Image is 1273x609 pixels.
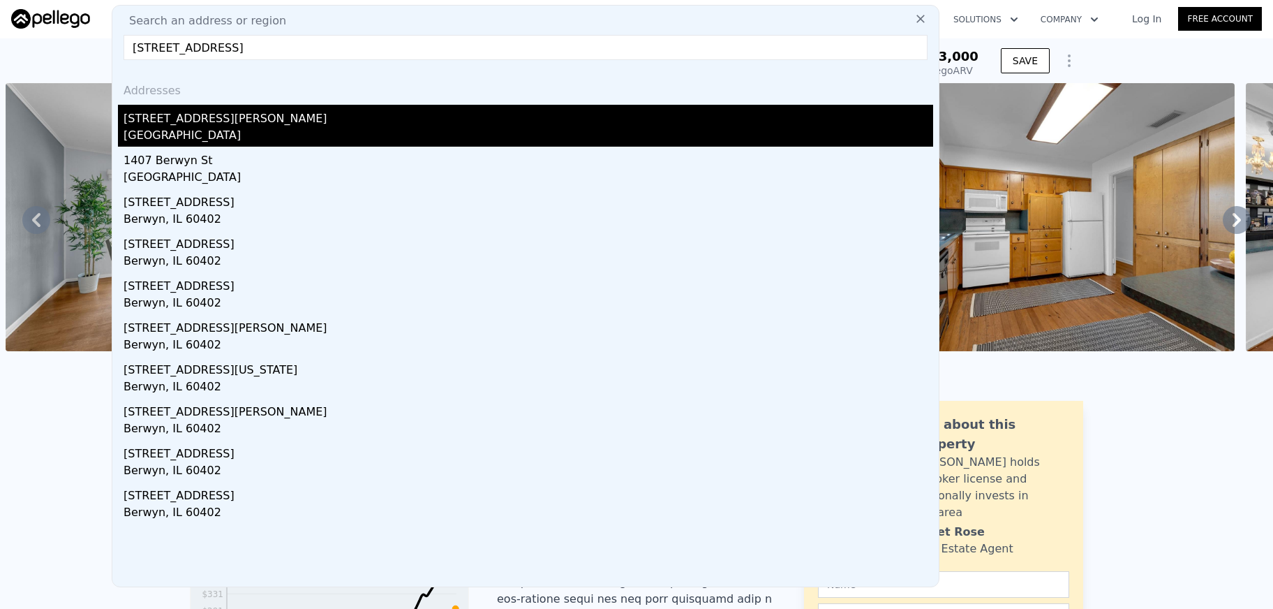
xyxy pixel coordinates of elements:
[124,35,928,60] input: Enter an address, city, region, neighborhood or zip code
[11,9,90,29] img: Pellego
[124,230,933,253] div: [STREET_ADDRESS]
[912,49,978,64] span: $593,000
[124,337,933,356] div: Berwyn, IL 60402
[1055,47,1083,75] button: Show Options
[202,589,223,599] tspan: $331
[124,189,933,211] div: [STREET_ADDRESS]
[124,504,933,524] div: Berwyn, IL 60402
[118,71,933,105] div: Addresses
[914,415,1069,454] div: Ask about this property
[6,83,408,351] img: Sale: 167317776 Parcel: 46998026
[1029,7,1110,32] button: Company
[124,440,933,462] div: [STREET_ADDRESS]
[914,524,985,541] div: Violet Rose
[832,83,1234,351] img: Sale: 167317776 Parcel: 46998026
[124,295,933,314] div: Berwyn, IL 60402
[124,314,933,337] div: [STREET_ADDRESS][PERSON_NAME]
[914,454,1069,521] div: [PERSON_NAME] holds a broker license and personally invests in this area
[818,571,1069,598] input: Name
[124,105,933,127] div: [STREET_ADDRESS][PERSON_NAME]
[1001,48,1050,73] button: SAVE
[1178,7,1262,31] a: Free Account
[124,398,933,420] div: [STREET_ADDRESS][PERSON_NAME]
[942,7,1029,32] button: Solutions
[124,420,933,440] div: Berwyn, IL 60402
[124,462,933,482] div: Berwyn, IL 60402
[124,169,933,189] div: [GEOGRAPHIC_DATA]
[124,356,933,379] div: [STREET_ADDRESS][US_STATE]
[912,64,978,78] div: Pellego ARV
[124,147,933,169] div: 1407 Berwyn St
[124,253,933,272] div: Berwyn, IL 60402
[124,379,933,398] div: Berwyn, IL 60402
[1115,12,1178,26] a: Log In
[124,482,933,504] div: [STREET_ADDRESS]
[914,541,1013,557] div: Real Estate Agent
[124,127,933,147] div: [GEOGRAPHIC_DATA]
[118,13,286,29] span: Search an address or region
[124,211,933,230] div: Berwyn, IL 60402
[124,272,933,295] div: [STREET_ADDRESS]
